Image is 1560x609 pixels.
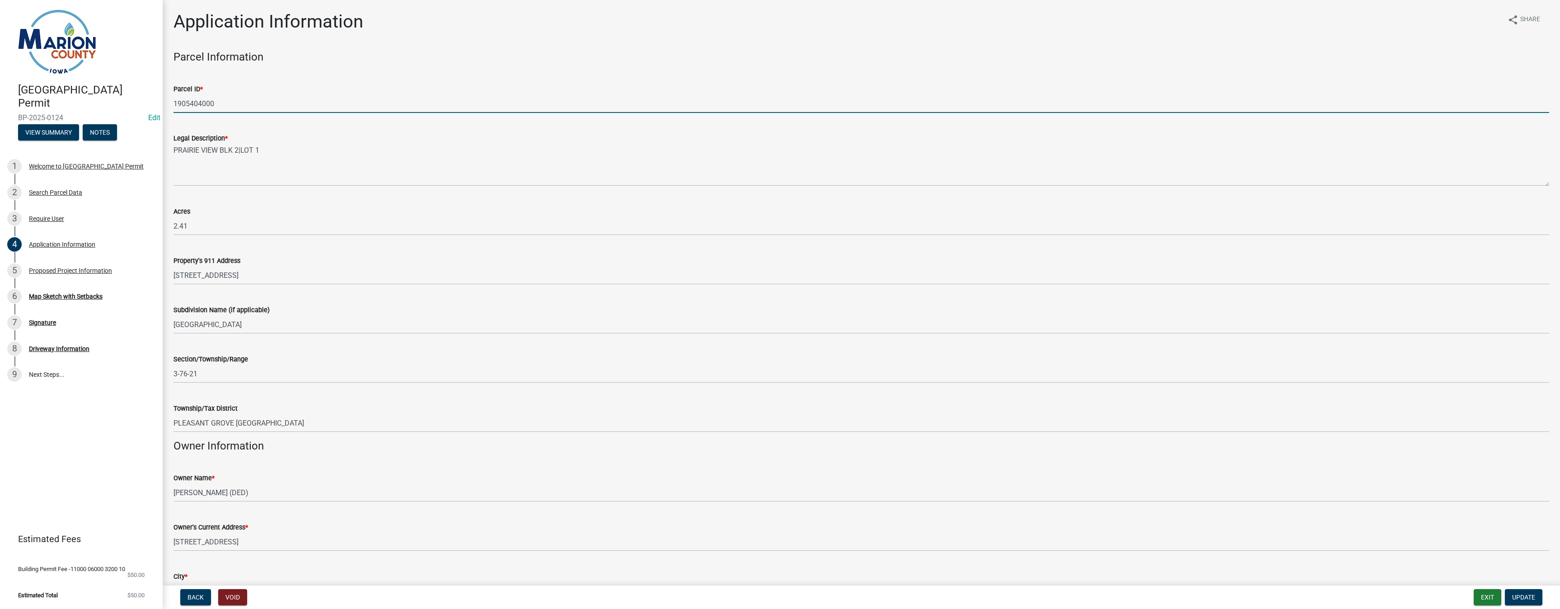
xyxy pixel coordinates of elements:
label: Owner's Current Address [173,525,248,531]
div: Signature [29,319,56,326]
wm-modal-confirm: Summary [18,129,79,136]
h1: Application Information [173,11,363,33]
div: 5 [7,263,22,278]
div: Require User [29,215,64,222]
label: Property's 911 Address [173,258,240,264]
div: 6 [7,289,22,304]
label: Section/Township/Range [173,356,248,363]
button: shareShare [1500,11,1547,28]
button: Back [180,589,211,605]
span: Update [1512,594,1535,601]
button: View Summary [18,124,79,141]
wm-modal-confirm: Notes [83,129,117,136]
label: Owner Name [173,475,215,482]
span: $50.00 [127,572,145,578]
label: Parcel ID [173,86,203,93]
div: 3 [7,211,22,226]
button: Notes [83,124,117,141]
div: 1 [7,159,22,173]
h4: [GEOGRAPHIC_DATA] Permit [18,84,155,110]
span: BP-2025-0124 [18,113,145,122]
span: Building Permit Fee -11000 06000 3200 10 [18,566,125,572]
label: Subdivision Name (if applicable) [173,307,270,314]
div: 8 [7,342,22,356]
a: Estimated Fees [7,530,148,548]
div: 9 [7,367,22,382]
span: Back [187,594,204,601]
div: Application Information [29,241,95,248]
h4: Owner Information [173,440,1549,453]
i: share [1508,14,1518,25]
label: Township/Tax District [173,406,238,412]
div: 4 [7,237,22,252]
label: City [173,574,187,580]
img: Marion County, Iowa [18,9,96,74]
div: Welcome to [GEOGRAPHIC_DATA] Permit [29,163,144,169]
button: Exit [1474,589,1501,605]
wm-modal-confirm: Edit Application Number [148,113,160,122]
span: Share [1520,14,1540,25]
h4: Parcel Information [173,51,1549,64]
a: Edit [148,113,160,122]
span: Estimated Total [18,592,58,598]
span: $50.00 [127,592,145,598]
label: Legal Description [173,136,228,142]
div: 2 [7,185,22,200]
button: Update [1505,589,1542,605]
label: Acres [173,209,190,215]
div: Proposed Project Information [29,267,112,274]
div: 7 [7,315,22,330]
div: Map Sketch with Setbacks [29,293,103,300]
button: Void [218,589,247,605]
div: Driveway Information [29,346,89,352]
div: Search Parcel Data [29,189,82,196]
